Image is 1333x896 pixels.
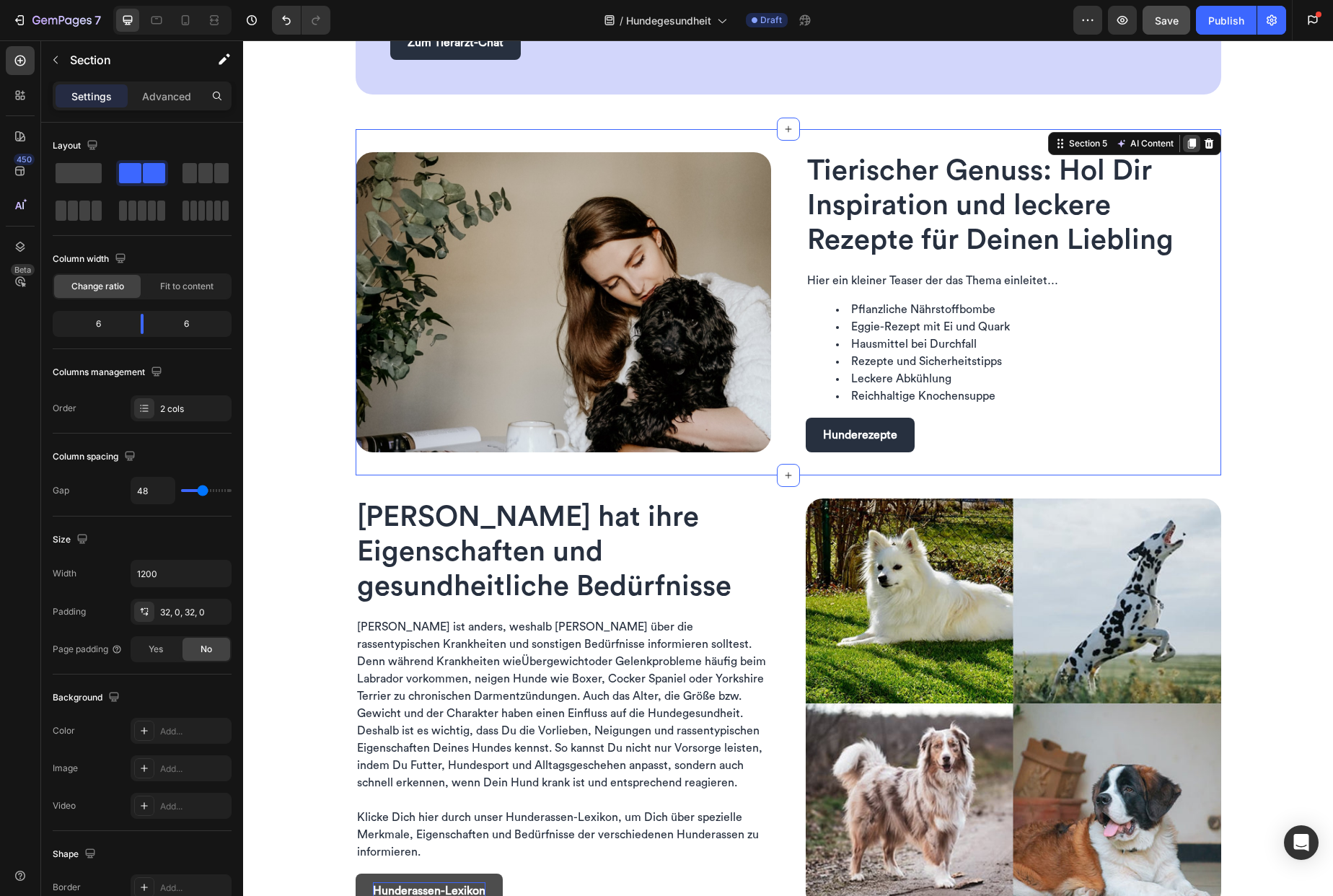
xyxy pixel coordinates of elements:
[593,295,977,312] li: Hausmittel bei Durchfall
[823,97,867,110] div: Section 5
[563,377,672,412] button: <p>Hunderezepte</p>
[53,643,123,656] div: Page padding
[53,484,69,497] div: Gap
[580,386,654,403] p: Hunderezepte
[114,581,509,627] span: [PERSON_NAME] ist anders, weshalb [PERSON_NAME] über die rassentypischen Krankheiten und sonstige...
[53,250,129,269] div: Column width
[593,278,977,295] li: Eggie-Rezept mit Ei und Quark
[114,615,523,748] span: oder Gelenkprobleme häufig beim Labrador vorkommen, neigen Hunde wie Boxer, Cocker Spaniel oder Y...
[131,561,231,587] input: Auto
[155,314,229,334] div: 6
[94,12,101,29] p: 7
[53,136,101,156] div: Layout
[160,882,228,895] div: Add...
[160,606,228,619] div: 32, 0, 32, 0
[160,280,214,293] span: Fit to content
[113,576,528,822] div: Rich Text Editor. Editing area: main
[6,6,107,35] button: 7
[593,312,977,330] li: Rezepte und Sicherheitstipps
[53,688,123,708] div: Background
[56,314,129,334] div: 6
[113,458,528,565] h2: Rich Text Editor. Editing area: main
[870,95,933,112] button: AI Content
[53,799,76,812] div: Video
[593,260,977,278] li: Pflanzliche Nährstoffbombe
[1196,6,1257,35] button: Publish
[14,154,35,165] div: 450
[53,881,81,894] div: Border
[71,89,112,104] p: Settings
[71,280,124,293] span: Change ratio
[70,51,188,69] p: Section
[53,530,91,550] div: Size
[160,725,228,738] div: Add...
[1143,6,1190,35] button: Save
[131,478,175,504] input: Auto
[563,458,978,868] img: gempages_549455265766835302-42bb1519-33e0-477e-9e99-272a157c5bab.jpg
[564,116,931,214] span: Tierischer Genuss: Hol Dir Inspiration und leckere Rezepte für Deinen Liebling
[760,14,782,27] span: Draft
[142,89,191,104] p: Advanced
[113,112,528,412] img: gempages_549455265766835302-eba44925-f715-4fa1-9fdb-b56bbb5f8222.png
[160,403,228,416] div: 2 cols
[53,447,138,467] div: Column spacing
[11,264,35,276] div: Beta
[160,763,228,776] div: Add...
[564,234,815,246] span: Hier ein kleiner Teaser der das Thema einleitet…
[53,363,165,382] div: Columns management
[626,13,711,28] span: Hundegesundheit
[272,6,330,35] div: Undo/Redo
[114,460,527,563] p: ⁠⁠⁠⁠⁠⁠⁠
[1284,825,1319,860] div: Open Intercom Messenger
[113,833,260,868] button: <p>Hunderassen-Lexikon</p>
[130,842,242,859] div: Rich Text Editor. Editing area: main
[160,800,228,813] div: Add...
[593,347,977,364] li: Reichhaltige Knochensuppe
[201,643,212,656] span: No
[53,402,76,415] div: Order
[53,724,75,737] div: Color
[53,567,76,580] div: Width
[1155,14,1179,27] span: Save
[593,330,977,347] li: Leckere Abkühlung
[114,771,516,817] span: Klicke Dich hier durch unser Hunderassen-Lexikon, um Dich über spezielle Merkmale, Eigenschaften ...
[53,762,78,775] div: Image
[149,643,163,656] span: Yes
[243,40,1333,896] iframe: Design area
[1208,13,1244,28] div: Publish
[53,845,99,864] div: Shape
[130,842,242,859] p: Hunderassen-Lexikon
[278,615,346,627] a: Übergewicht
[114,462,488,561] span: [PERSON_NAME] hat ihre Eigenschaften und gesundheitliche Bedürfnisse
[53,605,86,618] div: Padding
[620,13,623,28] span: /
